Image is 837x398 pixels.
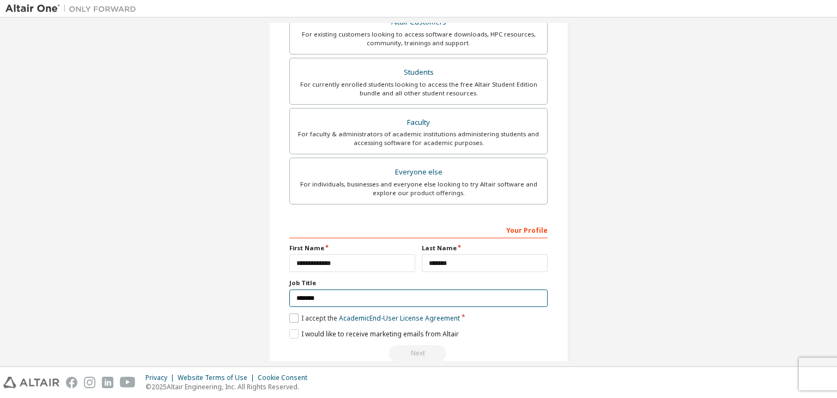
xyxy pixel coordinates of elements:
img: altair_logo.svg [3,377,59,388]
div: For faculty & administrators of academic institutions administering students and accessing softwa... [296,130,541,147]
label: I accept the [289,313,460,323]
div: For currently enrolled students looking to access the free Altair Student Edition bundle and all ... [296,80,541,98]
div: Faculty [296,115,541,130]
img: facebook.svg [66,377,77,388]
div: Read and acccept EULA to continue [289,345,548,361]
img: Altair One [5,3,142,14]
div: Everyone else [296,165,541,180]
div: Your Profile [289,221,548,238]
img: linkedin.svg [102,377,113,388]
label: Last Name [422,244,548,252]
div: Website Terms of Use [178,373,258,382]
div: Privacy [145,373,178,382]
a: Academic End-User License Agreement [339,313,460,323]
label: First Name [289,244,415,252]
img: youtube.svg [120,377,136,388]
div: For individuals, businesses and everyone else looking to try Altair software and explore our prod... [296,180,541,197]
div: For existing customers looking to access software downloads, HPC resources, community, trainings ... [296,30,541,47]
label: I would like to receive marketing emails from Altair [289,329,459,339]
div: Cookie Consent [258,373,314,382]
div: Students [296,65,541,80]
p: © 2025 Altair Engineering, Inc. All Rights Reserved. [145,382,314,391]
img: instagram.svg [84,377,95,388]
label: Job Title [289,279,548,287]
